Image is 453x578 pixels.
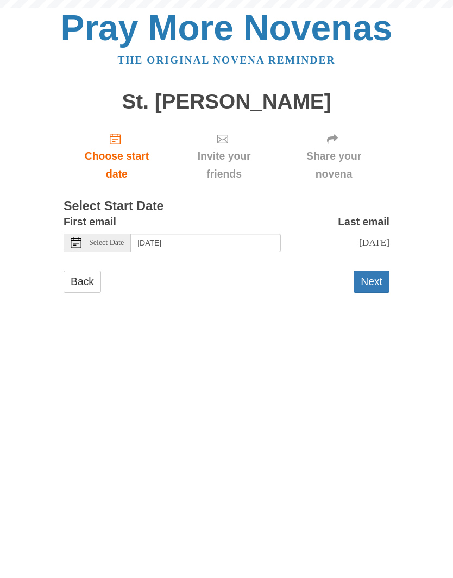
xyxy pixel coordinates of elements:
[338,213,389,231] label: Last email
[61,8,393,48] a: Pray More Novenas
[74,147,159,183] span: Choose start date
[64,271,101,293] a: Back
[170,124,278,189] div: Click "Next" to confirm your start date first.
[359,237,389,248] span: [DATE]
[289,147,379,183] span: Share your novena
[64,124,170,189] a: Choose start date
[118,54,336,66] a: The original novena reminder
[278,124,389,189] div: Click "Next" to confirm your start date first.
[181,147,267,183] span: Invite your friends
[64,199,389,213] h3: Select Start Date
[89,239,124,247] span: Select Date
[354,271,389,293] button: Next
[64,213,116,231] label: First email
[64,90,389,114] h1: St. [PERSON_NAME]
